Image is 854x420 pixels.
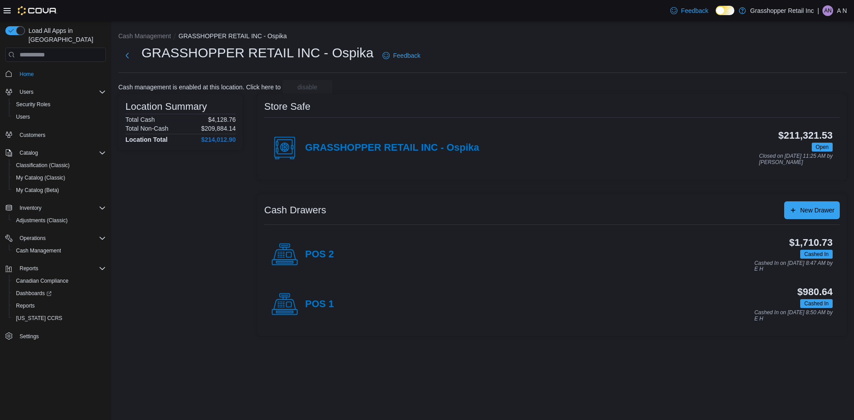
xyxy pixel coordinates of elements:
span: Security Roles [12,99,106,110]
a: Feedback [667,2,712,20]
a: Adjustments (Classic) [12,215,71,226]
span: disable [298,83,317,92]
p: | [818,5,819,16]
nav: An example of EuiBreadcrumbs [118,32,847,42]
h3: Location Summary [125,101,207,112]
button: Cash Management [9,244,109,257]
a: Reports [12,300,38,311]
span: Reports [12,300,106,311]
span: Adjustments (Classic) [12,215,106,226]
nav: Complex example [5,64,106,366]
span: Reports [16,302,35,309]
p: Cashed In on [DATE] 8:47 AM by E H [754,260,833,272]
button: Reports [9,300,109,312]
a: Dashboards [12,288,55,299]
span: Cashed In [800,250,833,259]
a: Classification (Classic) [12,160,73,171]
h6: Total Non-Cash [125,125,169,132]
span: Users [20,88,33,96]
button: Users [9,111,109,123]
span: Catalog [16,148,106,158]
span: Users [16,87,106,97]
span: Washington CCRS [12,313,106,324]
a: Feedback [379,47,424,64]
p: Cash management is enabled at this location. Click here to [118,84,281,91]
span: Reports [16,263,106,274]
button: Classification (Classic) [9,159,109,172]
h4: GRASSHOPPER RETAIL INC - Ospika [305,142,479,154]
button: My Catalog (Classic) [9,172,109,184]
h6: Total Cash [125,116,155,123]
button: Catalog [2,147,109,159]
span: AN [824,5,832,16]
button: Settings [2,330,109,343]
a: Home [16,69,37,80]
span: Operations [20,235,46,242]
span: Customers [20,132,45,139]
span: Cashed In [804,300,829,308]
h4: $214,012.90 [201,136,236,143]
span: Dashboards [16,290,52,297]
button: Canadian Compliance [9,275,109,287]
span: Home [20,71,34,78]
span: Cash Management [16,247,61,254]
span: Cashed In [804,250,829,258]
span: Home [16,68,106,79]
button: Users [16,87,37,97]
a: Settings [16,331,42,342]
span: Dashboards [12,288,106,299]
span: Security Roles [16,101,50,108]
span: Inventory [20,204,41,212]
p: Cashed In on [DATE] 8:50 AM by E H [754,310,833,322]
button: Reports [2,262,109,275]
button: Reports [16,263,42,274]
button: Operations [16,233,49,244]
button: Home [2,67,109,80]
span: Cashed In [800,299,833,308]
span: Reports [20,265,38,272]
button: Cash Management [118,32,171,40]
span: Cash Management [12,245,106,256]
button: Catalog [16,148,41,158]
button: Security Roles [9,98,109,111]
p: $4,128.76 [208,116,236,123]
p: Grasshopper Retail Inc [750,5,814,16]
a: My Catalog (Beta) [12,185,63,196]
a: Users [12,112,33,122]
span: Settings [16,331,106,342]
button: Inventory [2,202,109,214]
span: New Drawer [800,206,834,215]
span: Load All Apps in [GEOGRAPHIC_DATA] [25,26,106,44]
span: Canadian Compliance [12,276,106,286]
h1: GRASSHOPPER RETAIL INC - Ospika [141,44,374,62]
img: Cova [18,6,57,15]
span: Feedback [681,6,708,15]
span: Inventory [16,203,106,213]
button: Adjustments (Classic) [9,214,109,227]
span: My Catalog (Classic) [16,174,65,181]
a: Canadian Compliance [12,276,72,286]
h4: Location Total [125,136,168,143]
span: Catalog [20,149,38,156]
a: Security Roles [12,99,54,110]
span: Users [12,112,106,122]
h3: $211,321.53 [778,130,833,141]
span: Classification (Classic) [16,162,70,169]
span: My Catalog (Beta) [16,187,59,194]
h3: $1,710.73 [789,237,833,248]
input: Dark Mode [716,6,734,15]
button: Inventory [16,203,45,213]
span: Feedback [393,51,420,60]
h3: $980.64 [798,287,833,297]
span: Adjustments (Classic) [16,217,68,224]
span: Operations [16,233,106,244]
span: Customers [16,129,106,140]
span: My Catalog (Beta) [12,185,106,196]
span: Users [16,113,30,120]
p: Closed on [DATE] 11:25 AM by [PERSON_NAME] [759,153,833,165]
a: [US_STATE] CCRS [12,313,66,324]
a: Cash Management [12,245,64,256]
div: A N [822,5,833,16]
h3: Cash Drawers [264,205,326,216]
